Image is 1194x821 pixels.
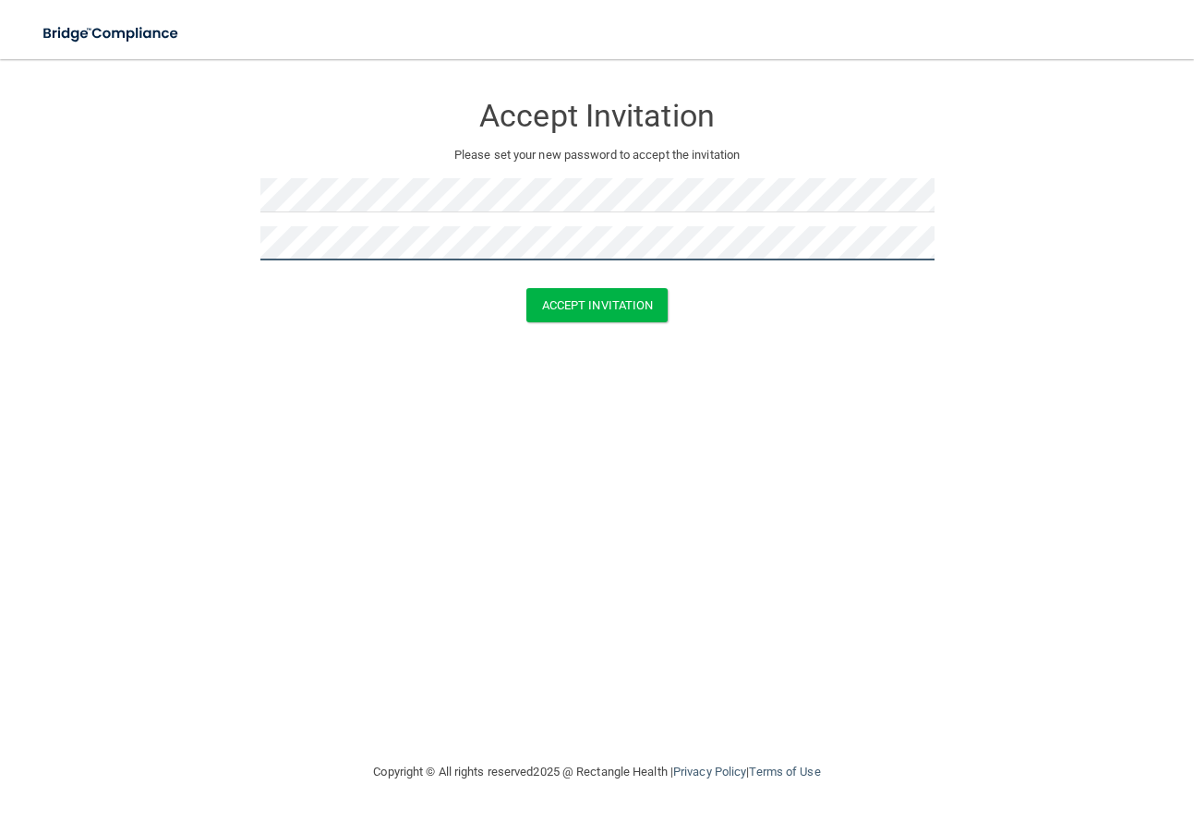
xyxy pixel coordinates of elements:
[260,99,935,133] h3: Accept Invitation
[749,765,820,779] a: Terms of Use
[274,144,921,166] p: Please set your new password to accept the invitation
[28,15,196,53] img: bridge_compliance_login_screen.278c3ca4.svg
[673,765,746,779] a: Privacy Policy
[260,743,935,802] div: Copyright © All rights reserved 2025 @ Rectangle Health | |
[526,288,669,322] button: Accept Invitation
